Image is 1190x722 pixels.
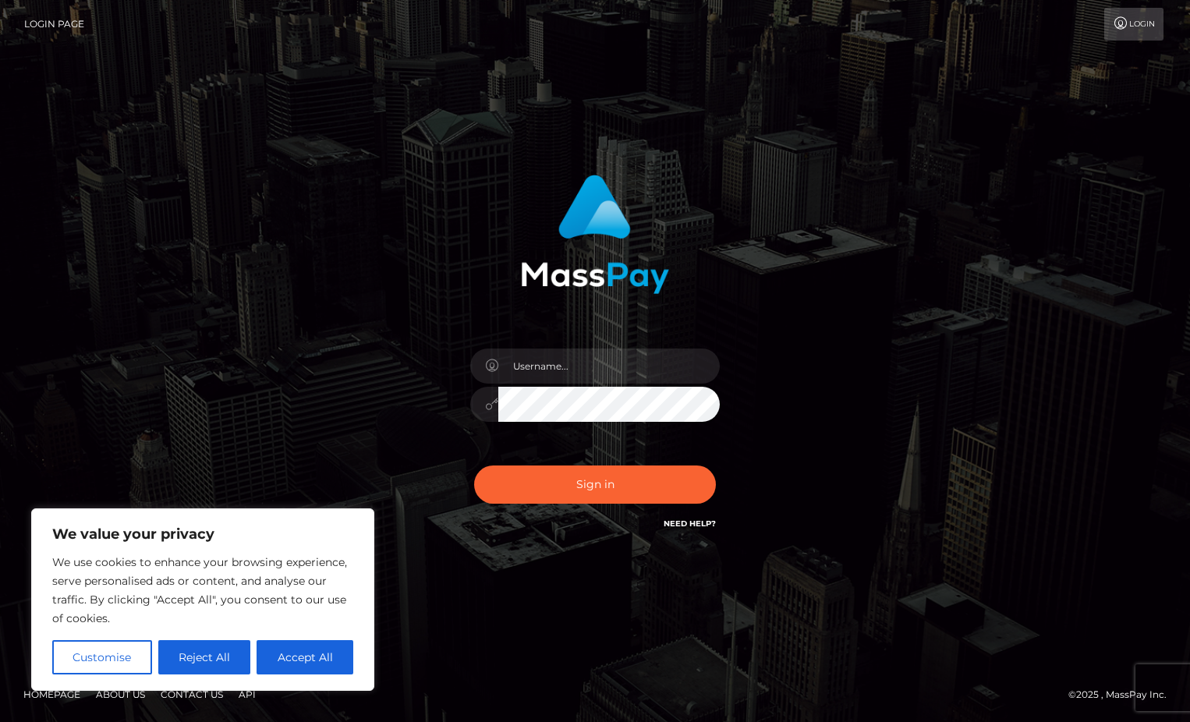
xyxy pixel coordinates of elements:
a: About Us [90,682,151,706]
button: Accept All [257,640,353,674]
a: Contact Us [154,682,229,706]
a: Login Page [24,8,84,41]
div: We value your privacy [31,508,374,691]
a: Login [1104,8,1163,41]
a: Homepage [17,682,87,706]
a: Need Help? [664,518,716,529]
p: We use cookies to enhance your browsing experience, serve personalised ads or content, and analys... [52,553,353,628]
button: Customise [52,640,152,674]
input: Username... [498,349,720,384]
a: API [232,682,262,706]
p: We value your privacy [52,525,353,543]
img: MassPay Login [521,175,669,294]
button: Sign in [474,465,716,504]
div: © 2025 , MassPay Inc. [1068,686,1178,703]
button: Reject All [158,640,251,674]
